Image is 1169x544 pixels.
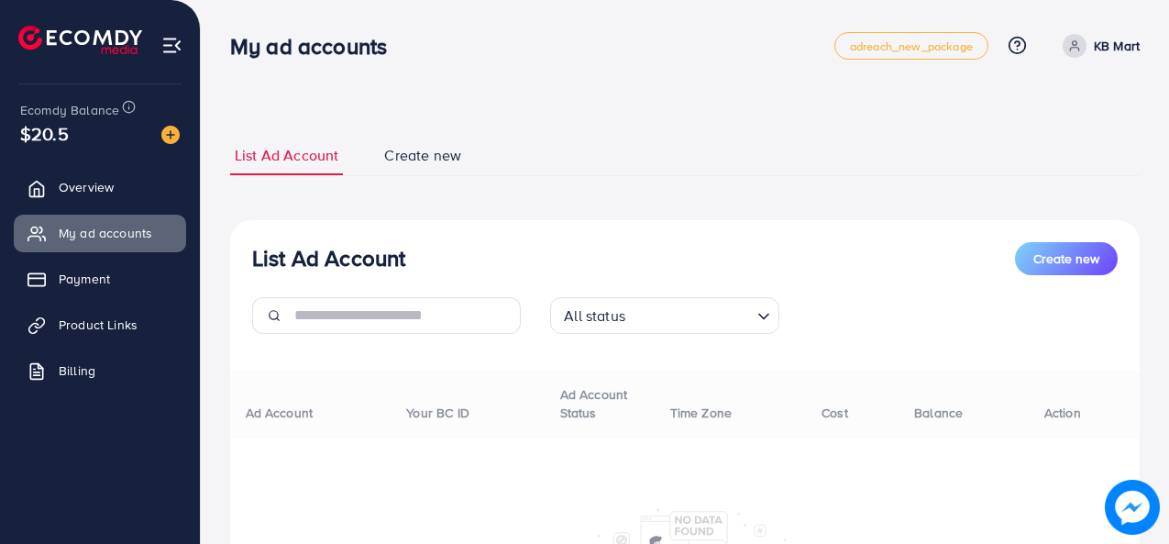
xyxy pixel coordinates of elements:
[1033,250,1099,268] span: Create new
[560,303,629,329] span: All status
[59,224,152,242] span: My ad accounts
[20,120,69,147] span: $20.5
[550,297,779,334] div: Search for option
[20,101,119,119] span: Ecomdy Balance
[14,306,186,343] a: Product Links
[1015,242,1118,275] button: Create new
[1107,482,1158,533] img: image
[384,145,461,166] span: Create new
[14,352,186,389] a: Billing
[1055,34,1140,58] a: KB Mart
[59,361,95,380] span: Billing
[18,26,142,54] img: logo
[850,40,973,52] span: adreach_new_package
[161,126,180,144] img: image
[14,169,186,205] a: Overview
[235,145,338,166] span: List Ad Account
[14,215,186,251] a: My ad accounts
[1094,35,1140,57] p: KB Mart
[161,35,182,56] img: menu
[14,261,186,297] a: Payment
[59,178,114,196] span: Overview
[59,316,138,334] span: Product Links
[59,270,110,288] span: Payment
[631,299,750,329] input: Search for option
[230,33,402,60] h3: My ad accounts
[834,32,988,60] a: adreach_new_package
[252,245,405,272] h3: List Ad Account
